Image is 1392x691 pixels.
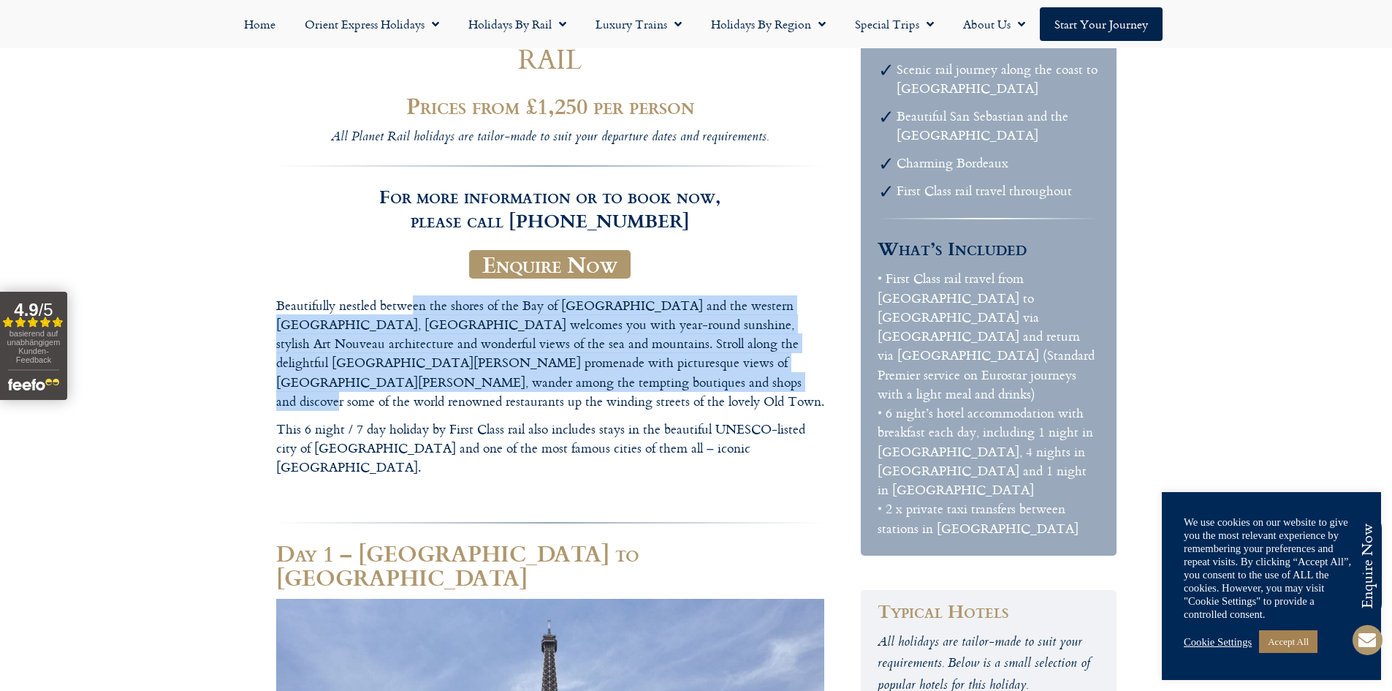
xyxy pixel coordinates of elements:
a: Cookie Settings [1184,635,1252,649]
a: About Us [948,7,1040,41]
li: Scenic rail journey along the coast to [GEOGRAPHIC_DATA] [897,60,1099,99]
a: Holidays by Region [696,7,840,41]
a: Holidays by Rail [454,7,581,41]
a: Home [229,7,290,41]
p: This 6 night / 7 day holiday by First Class rail also includes stays in the beautiful UNESCO-list... [276,420,824,477]
p: • First Class rail travel from [GEOGRAPHIC_DATA] to [GEOGRAPHIC_DATA] via [GEOGRAPHIC_DATA] and r... [878,269,1099,538]
nav: Menu [7,7,1385,41]
a: Special Trips [840,7,948,41]
a: Accept All [1259,630,1317,653]
li: Charming Bordeaux [897,154,1099,173]
a: Luxury Trains [581,7,696,41]
h3: Typical Hotels [878,599,1099,623]
li: First Class rail travel throughout [897,181,1099,200]
a: Enquire Now [469,250,631,279]
h3: For more information or to book now, please call [PHONE_NUMBER] [276,165,824,233]
i: All Planet Rail holidays are tailor-made to suit your departure dates and requirements. [331,127,769,148]
p: Beautifully nestled between the shores of the Bay of [GEOGRAPHIC_DATA] and the western [GEOGRAPHI... [276,296,824,412]
strong: Day 1 – [GEOGRAPHIC_DATA] to [GEOGRAPHIC_DATA] [276,537,639,594]
h3: What’s Included [878,236,1099,260]
a: Orient Express Holidays [290,7,454,41]
div: We use cookies on our website to give you the most relevant experience by remembering your prefer... [1184,516,1359,621]
h2: Prices from £1,250 per person [276,94,824,118]
li: Beautiful San Sebastian and the [GEOGRAPHIC_DATA] [897,107,1099,146]
a: Start your Journey [1040,7,1163,41]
